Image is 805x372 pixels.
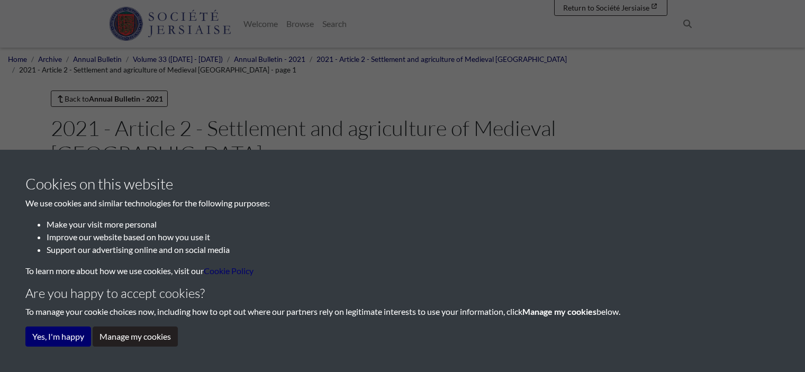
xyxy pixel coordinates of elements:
[47,231,780,243] li: Improve our website based on how you use it
[47,218,780,231] li: Make your visit more personal
[25,326,91,347] button: Yes, I'm happy
[25,175,780,193] h3: Cookies on this website
[25,197,780,210] p: We use cookies and similar technologies for the following purposes:
[93,326,178,347] button: Manage my cookies
[47,243,780,256] li: Support our advertising online and on social media
[204,266,254,276] a: learn more about cookies
[25,265,780,277] p: To learn more about how we use cookies, visit our
[25,286,780,301] h4: Are you happy to accept cookies?
[522,306,596,316] strong: Manage my cookies
[25,305,780,318] p: To manage your cookie choices now, including how to opt out where our partners rely on legitimate...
